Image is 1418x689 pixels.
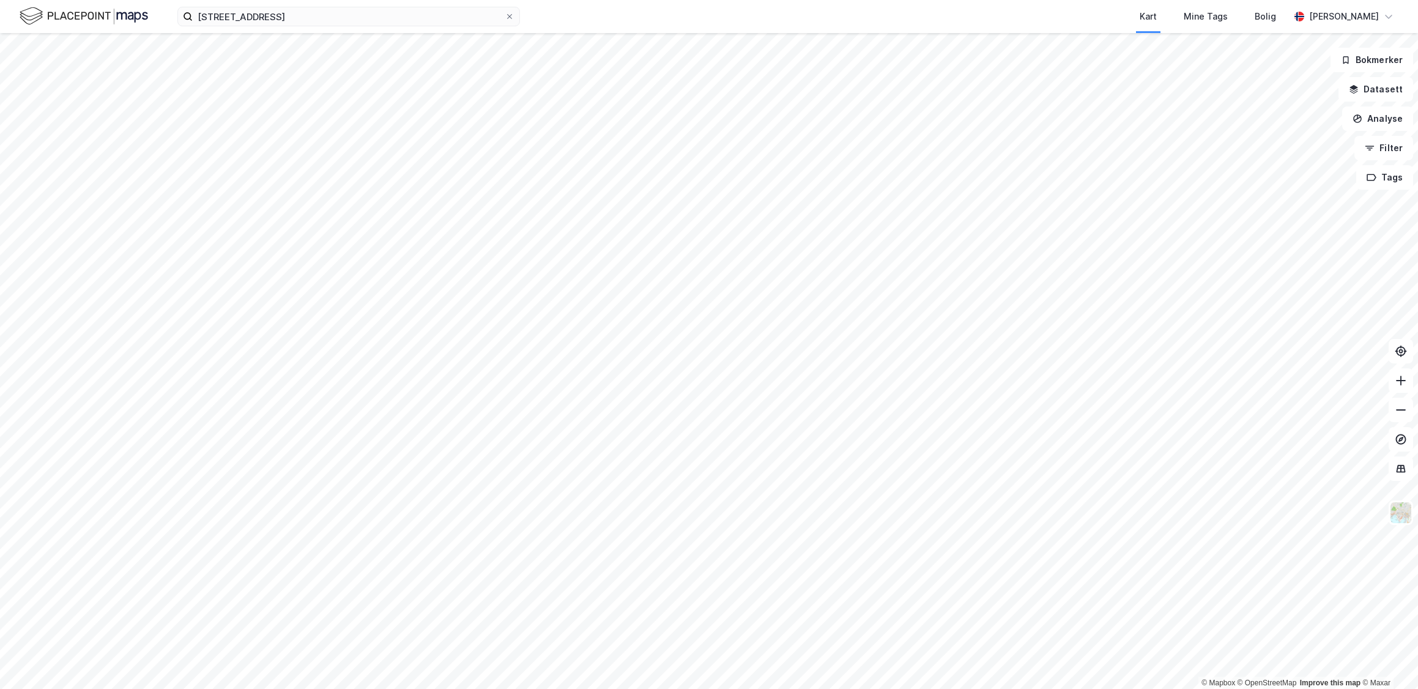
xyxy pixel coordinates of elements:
button: Analyse [1342,106,1413,131]
div: Bolig [1255,9,1276,24]
button: Bokmerker [1331,48,1413,72]
a: Mapbox [1201,679,1235,687]
button: Tags [1356,165,1413,190]
a: Improve this map [1300,679,1360,687]
img: Z [1389,501,1412,524]
button: Filter [1354,136,1413,160]
input: Søk på adresse, matrikkel, gårdeiere, leietakere eller personer [193,7,505,26]
div: Kontrollprogram for chat [1357,630,1418,689]
div: Mine Tags [1184,9,1228,24]
iframe: Chat Widget [1357,630,1418,689]
div: [PERSON_NAME] [1309,9,1379,24]
div: Kart [1140,9,1157,24]
a: OpenStreetMap [1238,679,1297,687]
img: logo.f888ab2527a4732fd821a326f86c7f29.svg [20,6,148,27]
button: Datasett [1338,77,1413,102]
